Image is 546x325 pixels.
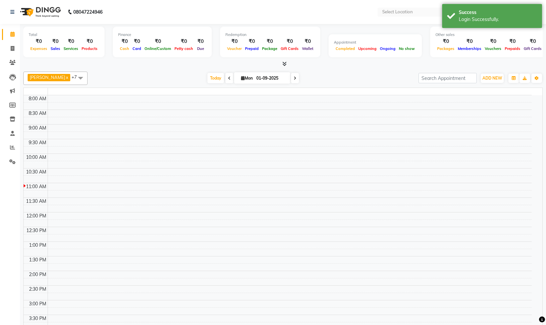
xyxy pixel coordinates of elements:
div: 2:00 PM [28,271,48,278]
span: Ongoing [378,46,397,51]
span: Gift Cards [522,46,543,51]
div: 8:30 AM [27,110,48,117]
span: Packages [435,46,456,51]
span: Prepaids [503,46,522,51]
div: ₹0 [243,38,260,45]
span: Cash [118,46,131,51]
div: ₹0 [143,38,173,45]
input: 2025-09-01 [254,73,288,83]
b: 08047224946 [73,3,103,21]
span: Products [80,46,99,51]
div: 3:00 PM [28,300,48,307]
div: ₹0 [279,38,300,45]
span: Prepaid [243,46,260,51]
div: Login Successfully. [459,16,537,23]
div: Appointment [334,40,416,45]
span: [PERSON_NAME] [30,75,65,80]
button: ADD NEW [481,74,504,83]
div: ₹0 [483,38,503,45]
span: Package [260,46,279,51]
div: 1:30 PM [28,256,48,263]
div: ₹0 [80,38,99,45]
div: ₹0 [173,38,195,45]
div: 9:00 AM [27,125,48,132]
div: 2:30 PM [28,286,48,293]
span: Sales [49,46,62,51]
span: Card [131,46,143,51]
div: ₹0 [118,38,131,45]
div: Finance [118,32,206,38]
div: ₹0 [29,38,49,45]
a: x [65,75,68,80]
span: Petty cash [173,46,195,51]
span: Vouchers [483,46,503,51]
span: Online/Custom [143,46,173,51]
span: Voucher [225,46,243,51]
div: 8:00 AM [27,95,48,102]
div: Success [459,9,537,16]
div: ₹0 [225,38,243,45]
div: ₹0 [195,38,206,45]
div: ₹0 [435,38,456,45]
span: Wallet [300,46,315,51]
span: +7 [72,74,82,80]
div: ₹0 [62,38,80,45]
span: Due [195,46,206,51]
div: 10:00 AM [25,154,48,161]
div: Redemption [225,32,315,38]
div: Select Location [382,9,413,15]
div: ₹0 [131,38,143,45]
div: 11:30 AM [25,198,48,205]
div: ₹0 [49,38,62,45]
div: ₹0 [456,38,483,45]
div: 1:00 PM [28,242,48,249]
span: Services [62,46,80,51]
span: Mon [239,76,254,81]
span: Gift Cards [279,46,300,51]
span: Expenses [29,46,49,51]
div: 12:00 PM [25,212,48,219]
div: ₹0 [260,38,279,45]
span: ADD NEW [482,76,502,81]
span: Completed [334,46,357,51]
div: ₹0 [522,38,543,45]
span: Memberships [456,46,483,51]
div: 11:00 AM [25,183,48,190]
span: Upcoming [357,46,378,51]
span: Today [207,73,224,83]
div: ₹0 [300,38,315,45]
div: 3:30 PM [28,315,48,322]
div: 12:30 PM [25,227,48,234]
img: logo [17,3,63,21]
div: ₹0 [503,38,522,45]
span: No show [397,46,416,51]
input: Search Appointment [418,73,477,83]
div: Other sales [435,32,543,38]
div: Total [29,32,99,38]
div: 9:30 AM [27,139,48,146]
div: 10:30 AM [25,168,48,175]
